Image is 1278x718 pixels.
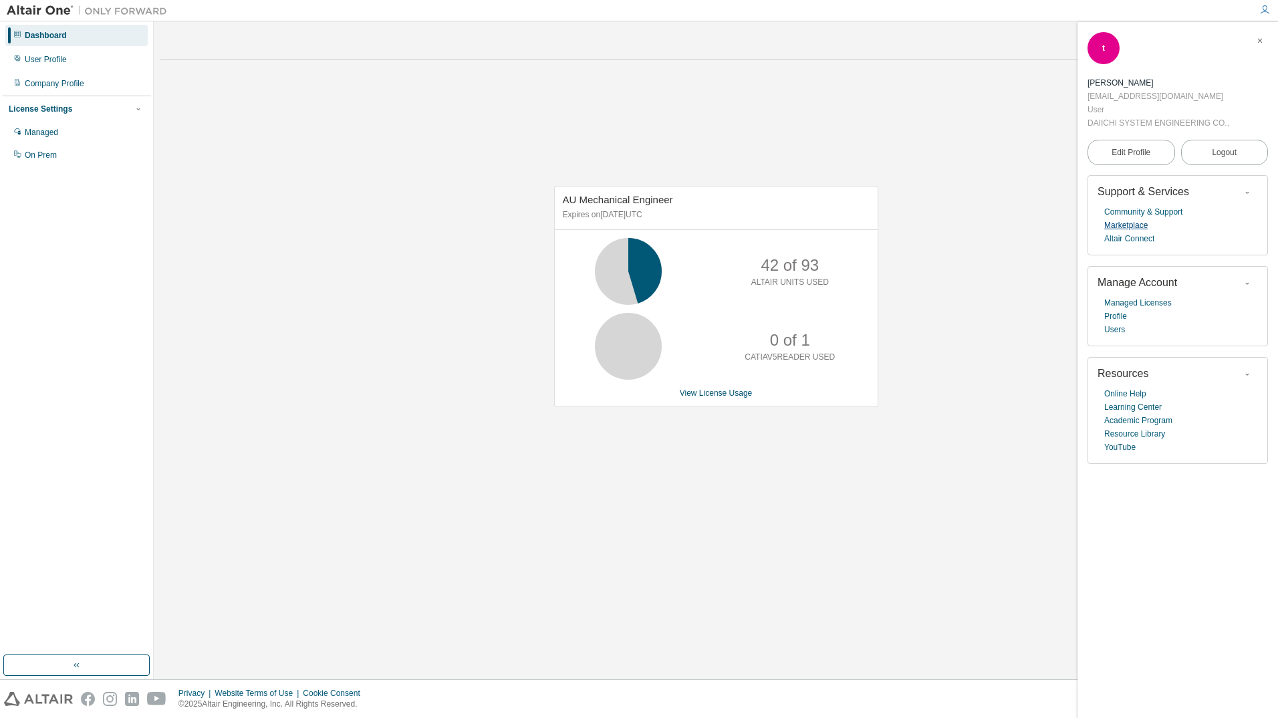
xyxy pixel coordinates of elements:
a: Resource Library [1104,427,1165,441]
a: Community & Support [1104,205,1182,219]
span: t [1102,43,1105,53]
div: DAIICHI SYSTEM ENGINEERING CO., LTD [1088,116,1232,130]
img: altair_logo.svg [4,692,73,706]
span: Manage Account [1098,277,1177,288]
div: Cookie Consent [303,688,368,699]
a: Profile [1104,310,1127,323]
div: User [1088,103,1232,116]
div: Dashboard [25,30,67,41]
div: Managed [25,127,58,138]
div: toshihiro kohara [1088,76,1232,90]
a: Altair Connect [1104,232,1154,245]
div: License Settings [9,104,72,114]
p: ALTAIR UNITS USED [751,277,829,288]
img: linkedin.svg [125,692,139,706]
p: © 2025 Altair Engineering, Inc. All Rights Reserved. [178,699,368,710]
p: CATIAV5READER USED [745,352,835,363]
a: View License Usage [680,388,753,398]
button: Logout [1181,140,1269,165]
p: Expires on [DATE] UTC [563,209,866,221]
span: Resources [1098,368,1148,379]
div: Company Profile [25,78,84,89]
span: Edit Profile [1112,147,1150,158]
div: On Prem [25,150,57,160]
img: instagram.svg [103,692,117,706]
span: Logout [1212,146,1237,159]
div: Website Terms of Use [215,688,303,699]
a: Managed Licenses [1104,296,1172,310]
p: 0 of 1 [770,329,810,352]
a: Users [1104,323,1125,336]
img: facebook.svg [81,692,95,706]
span: Support & Services [1098,186,1189,197]
a: Marketplace [1104,219,1148,232]
a: Learning Center [1104,400,1162,414]
div: [EMAIL_ADDRESS][DOMAIN_NAME] [1088,90,1232,103]
img: youtube.svg [147,692,166,706]
a: Edit Profile [1088,140,1175,165]
a: Academic Program [1104,414,1172,427]
a: YouTube [1104,441,1136,454]
p: 42 of 93 [761,254,819,277]
a: Online Help [1104,387,1146,400]
div: Privacy [178,688,215,699]
div: User Profile [25,54,67,65]
img: Altair One [7,4,174,17]
span: AU Mechanical Engineer [563,194,673,205]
